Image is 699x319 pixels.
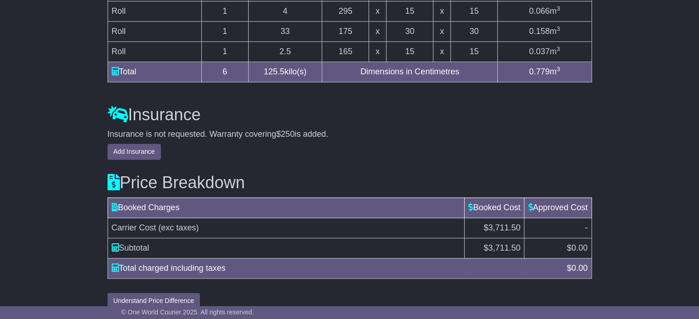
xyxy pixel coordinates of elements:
[276,129,295,139] span: $250
[498,62,591,82] td: m
[483,223,520,232] span: $3,711.50
[248,1,322,22] td: 4
[451,1,498,22] td: 15
[557,25,560,32] sup: 3
[369,1,386,22] td: x
[201,42,248,62] td: 1
[498,42,591,62] td: m
[107,262,563,274] div: Total charged including taxes
[108,197,465,218] td: Booked Charges
[465,197,524,218] td: Booked Cost
[557,45,560,52] sup: 3
[201,62,248,82] td: 6
[433,1,451,22] td: x
[386,22,433,42] td: 30
[108,144,161,160] button: Add Insurance
[488,243,520,252] span: 3,711.50
[451,22,498,42] td: 30
[108,42,201,62] td: Roll
[248,22,322,42] td: 33
[369,22,386,42] td: x
[386,42,433,62] td: 15
[108,106,592,124] h3: Insurance
[108,62,201,82] td: Total
[433,42,451,62] td: x
[529,47,550,56] span: 0.037
[264,67,284,76] span: 125.5
[529,6,550,16] span: 0.066
[108,1,201,22] td: Roll
[322,22,369,42] td: 175
[557,66,560,73] sup: 3
[562,262,592,274] div: $
[465,238,524,258] td: $
[201,22,248,42] td: 1
[108,129,592,140] div: Insurance is not requested. Warranty covering is added.
[529,67,550,76] span: 0.779
[524,238,591,258] td: $
[451,42,498,62] td: 15
[108,293,200,309] button: Understand Price Difference
[524,197,591,218] td: Approved Cost
[322,42,369,62] td: 165
[322,62,498,82] td: Dimensions in Centimetres
[369,42,386,62] td: x
[201,1,248,22] td: 1
[108,238,465,258] td: Subtotal
[498,22,591,42] td: m
[159,223,199,232] span: (exc taxes)
[248,42,322,62] td: 2.5
[121,308,254,316] span: © One World Courier 2025. All rights reserved.
[433,22,451,42] td: x
[529,27,550,36] span: 0.158
[557,5,560,12] sup: 3
[571,243,587,252] span: 0.00
[108,22,201,42] td: Roll
[108,173,592,192] h3: Price Breakdown
[585,223,588,232] span: -
[322,1,369,22] td: 295
[386,1,433,22] td: 15
[571,263,587,273] span: 0.00
[248,62,322,82] td: kilo(s)
[498,1,591,22] td: m
[112,223,156,232] span: Carrier Cost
